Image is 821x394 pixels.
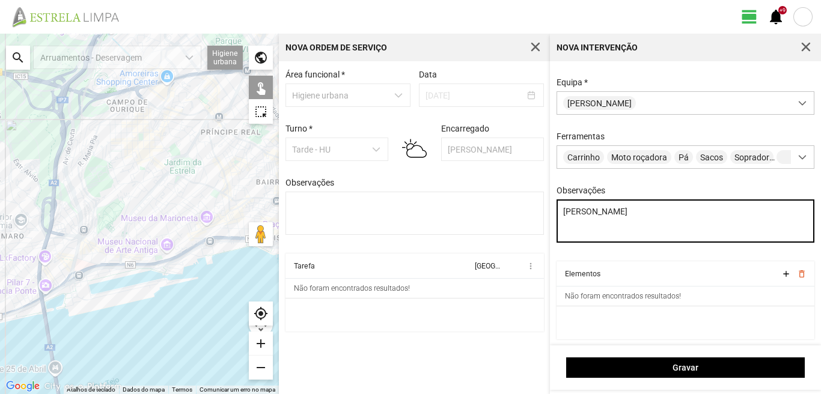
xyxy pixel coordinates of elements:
[557,132,605,141] label: Ferramentas
[563,96,636,110] span: [PERSON_NAME]
[249,356,273,380] div: remove
[740,8,758,26] span: view_day
[419,70,437,79] label: Data
[249,302,273,326] div: my_location
[249,100,273,124] div: highlight_alt
[565,270,600,278] div: Elementos
[526,261,536,271] span: more_vert
[249,222,273,246] button: Arraste o Pegman para o mapa para abrir o Street View
[294,262,315,270] div: Tarefa
[696,150,727,164] span: Sacos
[781,269,790,279] button: add
[730,150,774,164] span: Soprador
[285,178,334,187] label: Observações
[123,386,165,394] button: Dados do mapa
[172,386,192,393] a: Termos
[6,46,30,70] div: search
[200,386,275,393] a: Comunicar um erro no mapa
[3,378,43,394] img: Google
[475,262,500,270] div: [GEOGRAPHIC_DATA]
[402,136,427,161] img: 02d.svg
[285,124,313,133] label: Turno *
[566,357,805,378] button: Gravar
[557,186,605,195] label: Observações
[674,150,693,164] span: Pá
[796,269,806,279] button: delete_outline
[294,284,410,292] div: Não foram encontrados resultados!
[563,150,604,164] span: Carrinho
[249,332,273,356] div: add
[573,363,799,372] span: Gravar
[207,46,243,70] div: Higiene urbana
[778,6,787,14] div: +9
[767,8,785,26] span: notifications
[565,292,681,300] div: Não foram encontrados resultados!
[557,43,638,52] div: Nova intervenção
[557,77,588,87] label: Equipa *
[249,76,273,100] div: touch_app
[441,124,489,133] label: Encarregado
[3,378,43,394] a: Abrir esta área no Google Maps (abre uma nova janela)
[285,43,387,52] div: Nova Ordem de Serviço
[8,6,132,28] img: file
[249,46,273,70] div: public
[607,150,671,164] span: Moto roçadora
[285,70,345,79] label: Área funcional *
